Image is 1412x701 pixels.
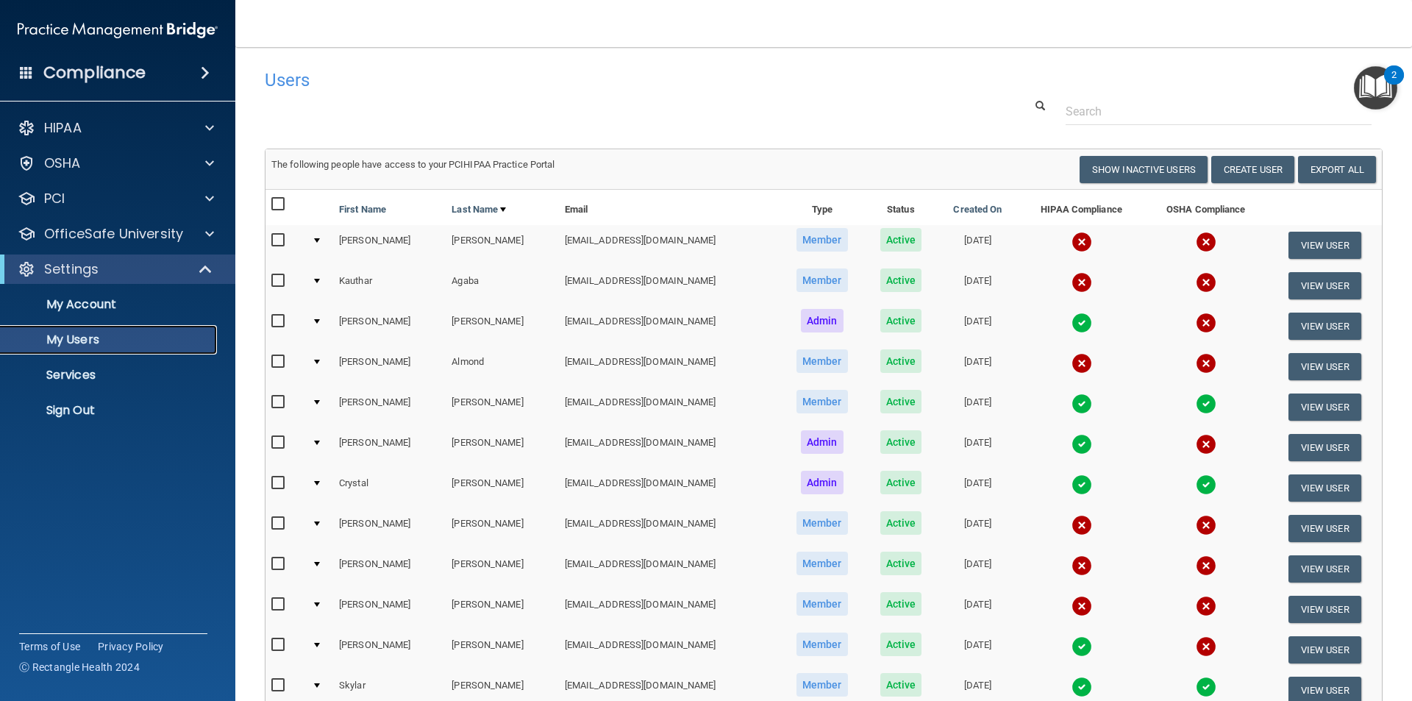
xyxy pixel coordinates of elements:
[559,630,780,670] td: [EMAIL_ADDRESS][DOMAIN_NAME]
[10,368,210,382] p: Services
[271,159,555,170] span: The following people have access to your PCIHIPAA Practice Portal
[880,673,922,697] span: Active
[796,633,848,656] span: Member
[446,427,558,468] td: [PERSON_NAME]
[937,387,1019,427] td: [DATE]
[446,549,558,589] td: [PERSON_NAME]
[19,639,80,654] a: Terms of Use
[446,630,558,670] td: [PERSON_NAME]
[796,268,848,292] span: Member
[1072,636,1092,657] img: tick.e7d51cea.svg
[559,508,780,549] td: [EMAIL_ADDRESS][DOMAIN_NAME]
[801,471,844,494] span: Admin
[333,589,446,630] td: [PERSON_NAME]
[446,225,558,266] td: [PERSON_NAME]
[1196,677,1216,697] img: tick.e7d51cea.svg
[880,390,922,413] span: Active
[796,390,848,413] span: Member
[559,306,780,346] td: [EMAIL_ADDRESS][DOMAIN_NAME]
[1288,434,1361,461] button: View User
[19,660,140,675] span: Ⓒ Rectangle Health 2024
[937,306,1019,346] td: [DATE]
[1158,597,1394,655] iframe: Drift Widget Chat Controller
[937,630,1019,670] td: [DATE]
[937,549,1019,589] td: [DATE]
[880,430,922,454] span: Active
[44,119,82,137] p: HIPAA
[559,427,780,468] td: [EMAIL_ADDRESS][DOMAIN_NAME]
[1072,232,1092,252] img: cross.ca9f0e7f.svg
[18,190,214,207] a: PCI
[559,225,780,266] td: [EMAIL_ADDRESS][DOMAIN_NAME]
[1072,596,1092,616] img: cross.ca9f0e7f.svg
[1196,434,1216,455] img: cross.ca9f0e7f.svg
[44,260,99,278] p: Settings
[1072,677,1092,697] img: tick.e7d51cea.svg
[937,346,1019,387] td: [DATE]
[880,592,922,616] span: Active
[333,266,446,306] td: Kauthar
[333,306,446,346] td: [PERSON_NAME]
[1288,515,1361,542] button: View User
[1288,474,1361,502] button: View User
[796,673,848,697] span: Member
[880,471,922,494] span: Active
[1072,474,1092,495] img: tick.e7d51cea.svg
[1211,156,1294,183] button: Create User
[446,266,558,306] td: Agaba
[1066,98,1372,125] input: Search
[880,349,922,373] span: Active
[18,15,218,45] img: PMB logo
[880,511,922,535] span: Active
[1298,156,1376,183] a: Export All
[446,387,558,427] td: [PERSON_NAME]
[10,332,210,347] p: My Users
[333,508,446,549] td: [PERSON_NAME]
[796,511,848,535] span: Member
[953,201,1002,218] a: Created On
[937,266,1019,306] td: [DATE]
[10,297,210,312] p: My Account
[18,225,214,243] a: OfficeSafe University
[98,639,164,654] a: Privacy Policy
[43,63,146,83] h4: Compliance
[446,589,558,630] td: [PERSON_NAME]
[796,592,848,616] span: Member
[937,468,1019,508] td: [DATE]
[801,309,844,332] span: Admin
[880,552,922,575] span: Active
[1288,272,1361,299] button: View User
[333,346,446,387] td: [PERSON_NAME]
[1196,474,1216,495] img: tick.e7d51cea.svg
[1072,353,1092,374] img: cross.ca9f0e7f.svg
[559,589,780,630] td: [EMAIL_ADDRESS][DOMAIN_NAME]
[559,387,780,427] td: [EMAIL_ADDRESS][DOMAIN_NAME]
[1288,313,1361,340] button: View User
[1196,515,1216,535] img: cross.ca9f0e7f.svg
[796,228,848,252] span: Member
[880,228,922,252] span: Active
[1072,515,1092,535] img: cross.ca9f0e7f.svg
[1019,190,1144,225] th: HIPAA Compliance
[1072,272,1092,293] img: cross.ca9f0e7f.svg
[446,306,558,346] td: [PERSON_NAME]
[1072,313,1092,333] img: tick.e7d51cea.svg
[339,201,386,218] a: First Name
[559,549,780,589] td: [EMAIL_ADDRESS][DOMAIN_NAME]
[1196,353,1216,374] img: cross.ca9f0e7f.svg
[1354,66,1397,110] button: Open Resource Center, 2 new notifications
[801,430,844,454] span: Admin
[18,154,214,172] a: OSHA
[937,589,1019,630] td: [DATE]
[1196,272,1216,293] img: cross.ca9f0e7f.svg
[18,260,213,278] a: Settings
[1196,555,1216,576] img: cross.ca9f0e7f.svg
[1288,394,1361,421] button: View User
[559,266,780,306] td: [EMAIL_ADDRESS][DOMAIN_NAME]
[937,508,1019,549] td: [DATE]
[1072,394,1092,414] img: tick.e7d51cea.svg
[880,633,922,656] span: Active
[1288,555,1361,583] button: View User
[452,201,506,218] a: Last Name
[44,225,183,243] p: OfficeSafe University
